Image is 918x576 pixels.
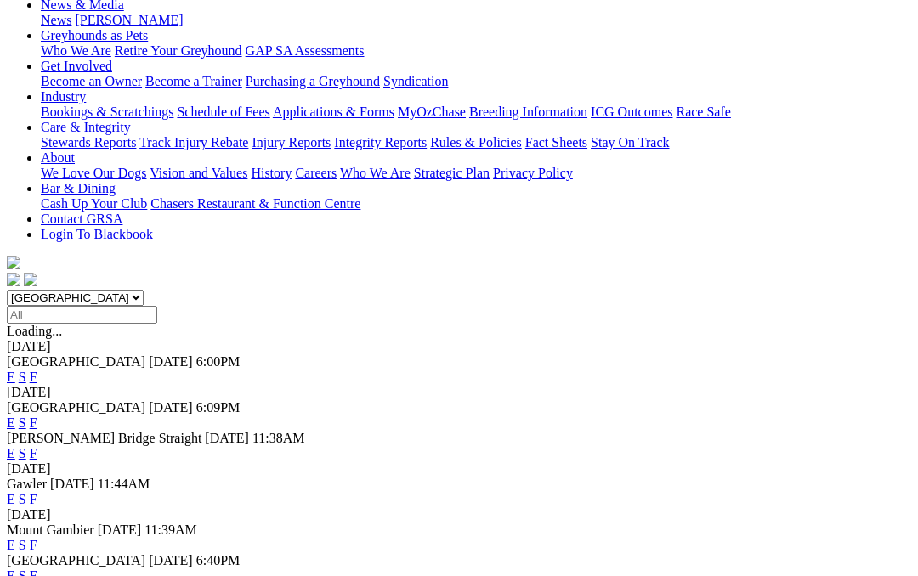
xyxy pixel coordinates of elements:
img: twitter.svg [24,273,37,286]
div: Greyhounds as Pets [41,43,911,59]
div: [DATE] [7,385,911,400]
span: [DATE] [50,477,94,491]
span: [PERSON_NAME] Bridge Straight [7,431,201,445]
img: logo-grsa-white.png [7,256,20,269]
span: [GEOGRAPHIC_DATA] [7,354,145,369]
a: MyOzChase [398,104,466,119]
a: Who We Are [41,43,111,58]
a: Race Safe [676,104,730,119]
a: Contact GRSA [41,212,122,226]
a: ICG Outcomes [591,104,672,119]
div: [DATE] [7,507,911,522]
a: Privacy Policy [493,166,573,180]
span: [DATE] [149,354,193,369]
a: E [7,415,15,430]
span: Mount Gambier [7,522,94,537]
a: History [251,166,292,180]
div: News & Media [41,13,911,28]
span: 6:09PM [196,400,241,415]
a: Login To Blackbook [41,227,153,241]
a: Bar & Dining [41,181,116,195]
a: Track Injury Rebate [139,135,248,150]
span: Gawler [7,477,47,491]
input: Select date [7,306,157,324]
a: Careers [295,166,337,180]
span: [GEOGRAPHIC_DATA] [7,553,145,568]
a: Integrity Reports [334,135,427,150]
a: E [7,492,15,506]
a: E [7,538,15,552]
span: 11:44AM [98,477,150,491]
a: About [41,150,75,165]
span: 11:39AM [144,522,197,537]
a: F [30,538,37,552]
span: Loading... [7,324,62,338]
span: [DATE] [98,522,142,537]
div: Industry [41,104,911,120]
a: Industry [41,89,86,104]
a: Breeding Information [469,104,587,119]
a: S [19,370,26,384]
a: Bookings & Scratchings [41,104,173,119]
a: Retire Your Greyhound [115,43,242,58]
a: Cash Up Your Club [41,196,147,211]
span: 6:00PM [196,354,241,369]
a: Schedule of Fees [177,104,269,119]
a: F [30,370,37,384]
a: F [30,492,37,506]
span: [DATE] [149,400,193,415]
span: [GEOGRAPHIC_DATA] [7,400,145,415]
div: Get Involved [41,74,911,89]
span: [DATE] [205,431,249,445]
a: We Love Our Dogs [41,166,146,180]
a: Applications & Forms [273,104,394,119]
a: Injury Reports [252,135,331,150]
a: [PERSON_NAME] [75,13,183,27]
a: Syndication [383,74,448,88]
span: 11:38AM [252,431,305,445]
a: Vision and Values [150,166,247,180]
span: [DATE] [149,553,193,568]
a: S [19,415,26,430]
div: About [41,166,911,181]
a: F [30,446,37,460]
a: Stewards Reports [41,135,136,150]
a: Purchasing a Greyhound [246,74,380,88]
a: Care & Integrity [41,120,131,134]
a: Chasers Restaurant & Function Centre [150,196,360,211]
a: S [19,538,26,552]
div: [DATE] [7,461,911,477]
span: 6:40PM [196,553,241,568]
img: facebook.svg [7,273,20,286]
a: News [41,13,71,27]
div: Bar & Dining [41,196,911,212]
a: Get Involved [41,59,112,73]
a: Strategic Plan [414,166,490,180]
a: S [19,446,26,460]
a: E [7,370,15,384]
a: Who We Are [340,166,411,180]
a: Greyhounds as Pets [41,28,148,42]
a: Become an Owner [41,74,142,88]
a: S [19,492,26,506]
a: Become a Trainer [145,74,242,88]
a: Fact Sheets [525,135,587,150]
a: F [30,415,37,430]
div: [DATE] [7,339,911,354]
a: Rules & Policies [430,135,522,150]
a: GAP SA Assessments [246,43,365,58]
a: Stay On Track [591,135,669,150]
a: E [7,446,15,460]
div: Care & Integrity [41,135,911,150]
